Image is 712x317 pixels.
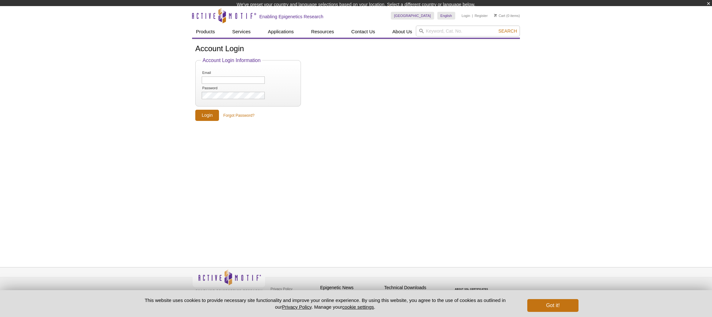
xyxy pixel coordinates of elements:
a: Cart [494,13,505,18]
img: Active Motif, [192,267,266,293]
label: Password [202,86,234,90]
img: Your Cart [494,14,497,17]
table: Click to Verify - This site chose Symantec SSL for secure e-commerce and confidential communicati... [448,279,496,293]
li: (0 items) [494,12,520,20]
a: Applications [264,26,298,38]
a: Login [462,13,470,18]
img: Change Here [389,5,406,20]
input: Keyword, Cat. No. [416,26,520,36]
span: Search [498,28,517,34]
label: Email [202,71,234,75]
a: Privacy Policy [282,304,311,310]
a: Forgot Password? [223,113,255,118]
button: cookie settings [342,304,374,310]
h4: Epigenetic News [320,285,381,290]
input: Login [195,110,219,121]
a: ABOUT SSL CERTIFICATES [455,288,488,290]
a: English [437,12,455,20]
a: About Us [389,26,416,38]
button: Search [497,28,519,34]
a: Privacy Policy [269,284,294,294]
a: Resources [307,26,338,38]
h2: Enabling Epigenetics Research [259,14,323,20]
li: | [472,12,473,20]
a: Products [192,26,219,38]
h1: Account Login [195,44,517,54]
a: Register [474,13,488,18]
button: Got it! [527,299,578,312]
a: Contact Us [347,26,379,38]
h4: Technical Downloads [384,285,445,290]
a: [GEOGRAPHIC_DATA] [391,12,434,20]
p: This website uses cookies to provide necessary site functionality and improve your online experie... [133,297,517,310]
legend: Account Login Information [201,58,262,63]
a: Services [228,26,255,38]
